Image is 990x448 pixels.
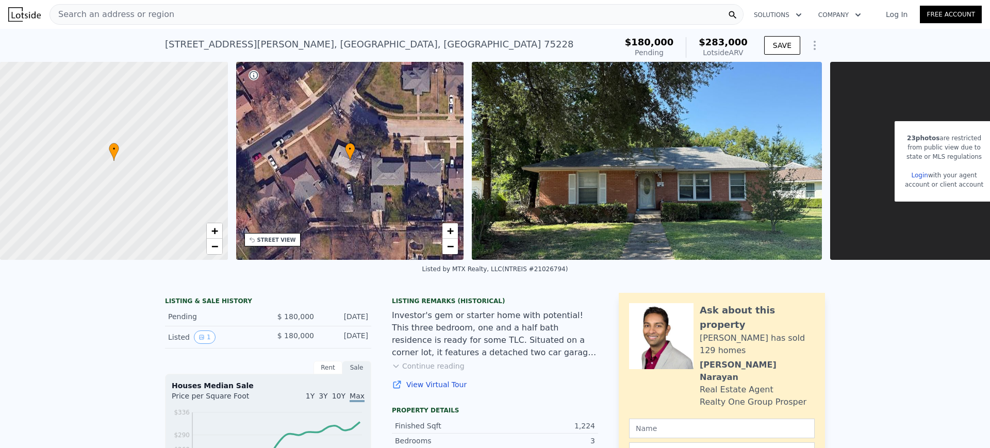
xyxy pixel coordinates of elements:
span: − [447,240,454,253]
a: Zoom in [442,223,458,239]
span: Max [350,392,365,402]
a: View Virtual Tour [392,379,598,390]
div: are restricted [905,134,983,143]
a: Zoom out [442,239,458,254]
div: STREET VIEW [257,236,296,244]
div: account or client account [905,180,983,189]
a: Zoom in [207,223,222,239]
div: [STREET_ADDRESS][PERSON_NAME] , [GEOGRAPHIC_DATA] , [GEOGRAPHIC_DATA] 75228 [165,37,573,52]
div: Realty One Group Prosper [700,396,806,408]
span: $ 180,000 [277,331,314,340]
div: Investor's gem or starter home with potential! This three bedroom, one and a half bath residence ... [392,309,598,359]
div: Pending [625,47,674,58]
button: Show Options [804,35,825,56]
tspan: $336 [174,409,190,416]
span: − [211,240,218,253]
button: Solutions [746,6,810,24]
button: SAVE [764,36,800,55]
div: Property details [392,406,598,414]
div: • [345,143,355,161]
span: $ 180,000 [277,312,314,321]
span: 10Y [332,392,345,400]
div: state or MLS regulations [905,152,983,161]
span: $180,000 [625,37,674,47]
div: Rent [313,361,342,374]
div: Sale [342,361,371,374]
a: Zoom out [207,239,222,254]
div: Houses Median Sale [172,380,365,391]
div: Listed by MTX Realty, LLC (NTREIS #21026794) [422,266,568,273]
div: Price per Square Foot [172,391,268,407]
span: + [211,224,218,237]
a: Free Account [920,6,982,23]
span: Search an address or region [50,8,174,21]
img: Lotside [8,7,41,22]
div: Pending [168,311,260,322]
span: • [345,144,355,154]
div: [DATE] [322,330,368,344]
div: Finished Sqft [395,421,495,431]
span: $283,000 [699,37,748,47]
div: 1,224 [495,421,595,431]
button: Continue reading [392,361,465,371]
div: LISTING & SALE HISTORY [165,297,371,307]
div: [PERSON_NAME] Narayan [700,359,815,384]
span: 23 photos [907,135,939,142]
button: View historical data [194,330,216,344]
div: Real Estate Agent [700,384,773,396]
tspan: $290 [174,432,190,439]
div: • [109,143,119,161]
div: Listed [168,330,260,344]
span: 3Y [319,392,327,400]
a: Log In [873,9,920,20]
span: with your agent [928,172,977,179]
button: Company [810,6,869,24]
div: Lotside ARV [699,47,748,58]
a: Login [912,172,928,179]
img: Sale: 167477430 Parcel: 112723001 [472,62,822,260]
div: 3 [495,436,595,446]
div: Bedrooms [395,436,495,446]
div: Listing Remarks (Historical) [392,297,598,305]
div: from public view due to [905,143,983,152]
input: Name [629,419,815,438]
div: Ask about this property [700,303,815,332]
div: [PERSON_NAME] has sold 129 homes [700,332,815,357]
span: + [447,224,454,237]
span: • [109,144,119,154]
span: 1Y [306,392,315,400]
div: [DATE] [322,311,368,322]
